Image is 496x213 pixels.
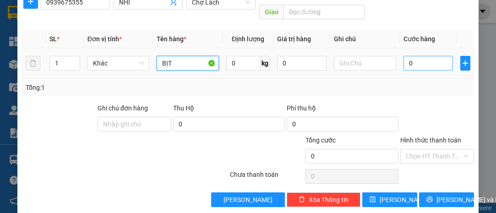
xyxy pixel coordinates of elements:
span: SL [49,35,57,43]
label: Hình thức thanh toán [400,137,461,144]
span: [PERSON_NAME] [223,195,273,205]
span: kg [261,56,270,71]
button: plus [460,56,470,71]
span: Giá trị hàng [277,35,311,43]
span: Đơn vị tính [87,35,122,43]
div: Phí thu hộ [287,103,398,117]
div: Sài Gòn [8,8,81,19]
span: Cước hàng [403,35,435,43]
input: VD: Bàn, Ghế [157,56,219,71]
label: Ghi chú đơn hàng [98,104,148,112]
input: 0 [277,56,327,71]
span: save [370,196,376,203]
div: Tổng: 1 [26,82,192,93]
div: CÔ 2 DŨNG [87,19,220,30]
span: printer [426,196,433,203]
span: delete [299,196,305,203]
div: 0907479585 [87,30,220,43]
button: [PERSON_NAME] [211,192,285,207]
span: Xóa Thông tin [309,195,349,205]
span: Gửi: [8,9,22,18]
input: Dọc đường [283,5,365,19]
span: Giao [259,5,283,19]
span: Định lượng [232,35,264,43]
span: Khác [93,56,144,70]
span: [PERSON_NAME] [380,195,429,205]
div: Chưa thanh toán [229,169,305,186]
input: Ghi Chú [334,56,396,71]
button: printer[PERSON_NAME] và In [419,192,474,207]
input: Ghi chú đơn hàng [98,117,171,131]
span: Tổng cước [305,137,336,144]
div: Chợ Lách [87,8,220,19]
span: Thu Hộ [173,104,194,112]
button: deleteXóa Thông tin [287,192,360,207]
button: save[PERSON_NAME] [362,192,417,207]
button: delete [26,56,40,71]
span: Nhận: [87,9,109,18]
span: plus [461,60,470,67]
span: Tên hàng [157,35,186,43]
span: DĐ: [87,48,101,57]
th: Ghi chú [330,30,400,48]
span: KEM [GEOGRAPHIC_DATA] [87,43,220,75]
